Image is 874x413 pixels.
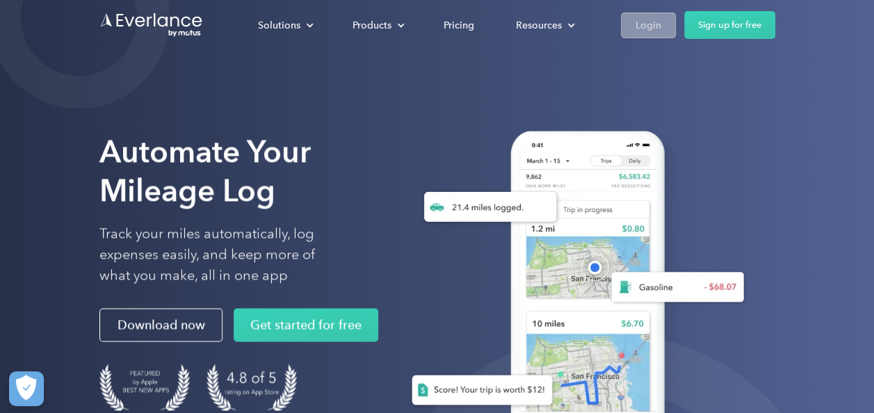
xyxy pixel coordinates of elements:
div: Solutions [244,13,325,38]
div: Resources [502,13,586,38]
a: Sign up for free [684,11,775,39]
div: Products [339,13,416,38]
button: Cookies Settings [9,371,44,406]
div: Login [636,17,661,34]
img: 4.9 out of 5 stars on the app store [207,364,297,411]
a: Download now [99,309,222,342]
div: Solutions [258,17,300,34]
img: Badge for Featured by Apple Best New Apps [99,364,190,411]
div: Resources [516,17,562,34]
div: Products [353,17,391,34]
div: Pricing [444,17,474,34]
a: Pricing [430,13,488,38]
a: Get started for free [234,309,378,342]
p: Track your miles automatically, log expenses easily, and keep more of what you make, all in one app [99,224,348,286]
a: Go to homepage [99,12,204,38]
strong: Automate Your Mileage Log [99,133,311,209]
a: Login [621,13,676,38]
